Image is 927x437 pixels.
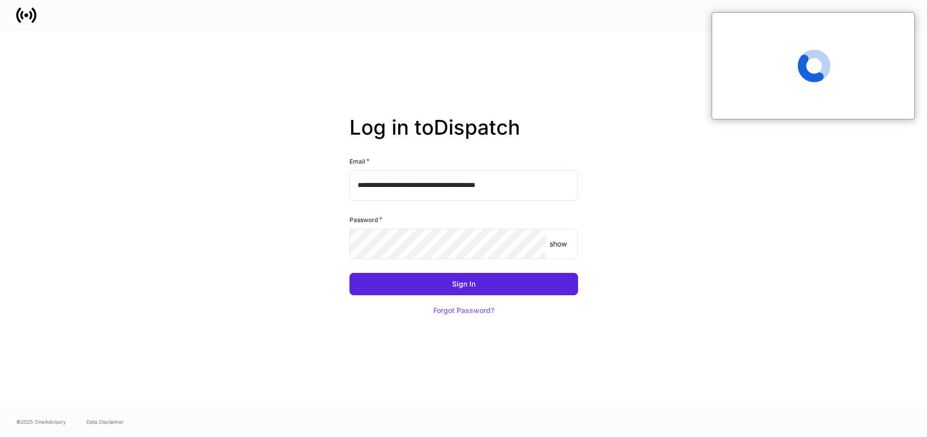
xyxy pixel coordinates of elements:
span: Loading [797,49,830,82]
div: Forgot Password? [433,307,494,314]
button: Sign In [349,273,578,295]
span: © 2025 OneAdvisory [16,418,66,426]
div: Sign In [452,280,475,288]
h2: Log in to Dispatch [349,115,578,156]
button: Forgot Password? [421,299,507,322]
h6: Email [349,156,370,166]
p: show [550,239,567,249]
h6: Password [349,214,382,225]
a: Data Disclaimer [86,418,124,426]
